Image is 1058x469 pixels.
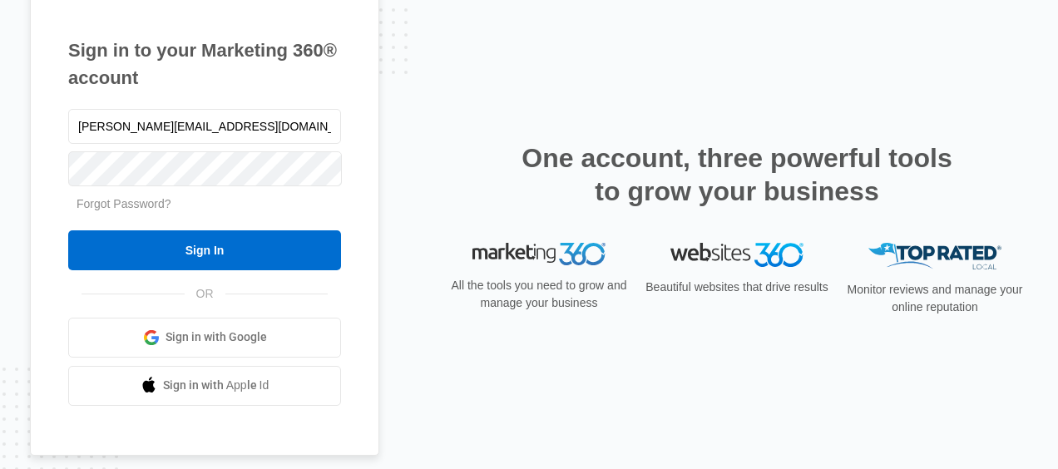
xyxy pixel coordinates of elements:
a: Sign in with Google [68,318,341,358]
p: Monitor reviews and manage your online reputation [842,281,1028,316]
h1: Sign in to your Marketing 360® account [68,37,341,91]
img: Websites 360 [670,243,803,267]
span: Sign in with Apple Id [163,377,269,394]
p: Beautiful websites that drive results [644,279,830,296]
a: Forgot Password? [77,197,171,210]
img: Marketing 360 [472,243,606,266]
p: All the tools you need to grow and manage your business [446,277,632,312]
span: OR [185,285,225,303]
input: Email [68,109,341,144]
input: Sign In [68,230,341,270]
img: Top Rated Local [868,243,1001,270]
a: Sign in with Apple Id [68,366,341,406]
keeper-lock: Open Keeper Popup [313,117,333,137]
h2: One account, three powerful tools to grow your business [517,141,957,208]
span: Sign in with Google [166,328,267,346]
